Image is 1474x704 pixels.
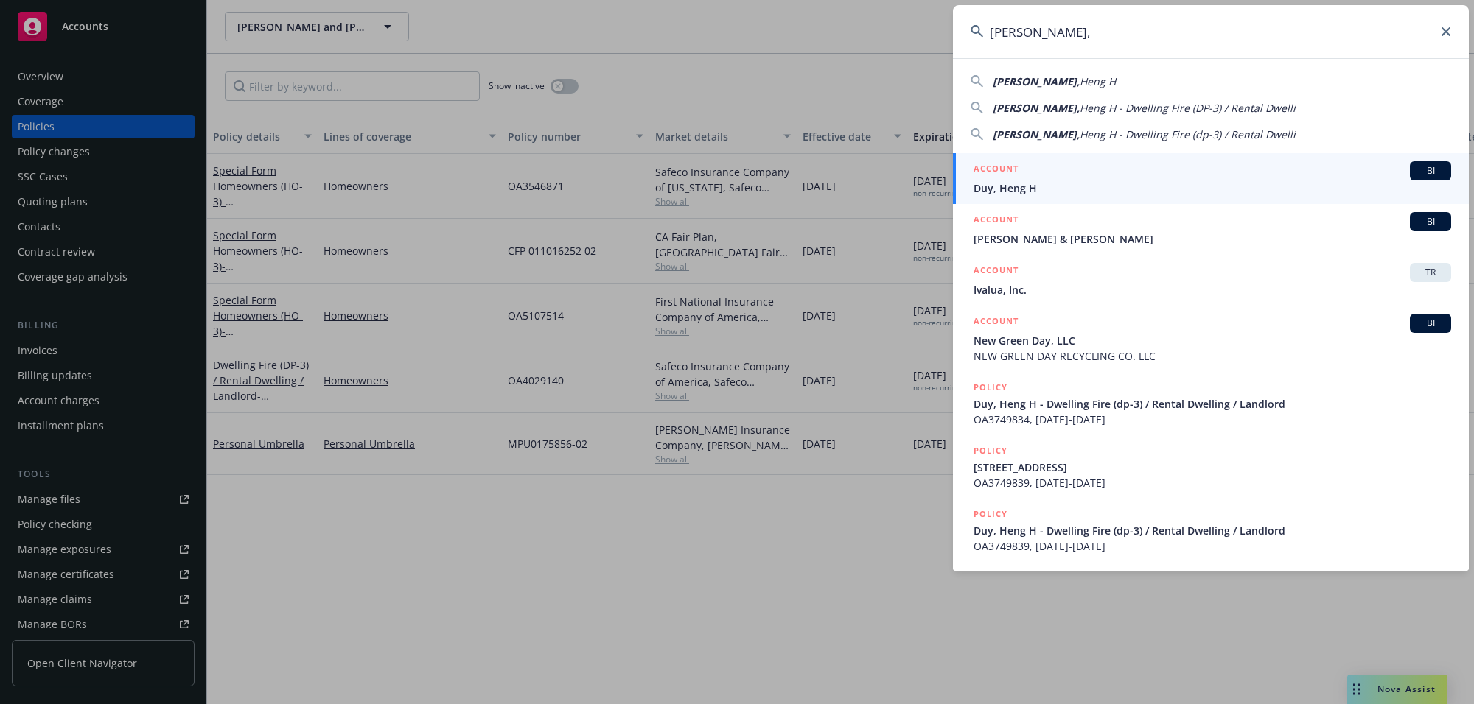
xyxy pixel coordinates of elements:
[974,348,1451,364] span: NEW GREEN DAY RECYCLING CO. LLC
[1080,127,1296,141] span: Heng H - Dwelling Fire (dp-3) / Rental Dwelli
[953,499,1469,562] a: POLICYDuy, Heng H - Dwelling Fire (dp-3) / Rental Dwelling / LandlordOA3749839, [DATE]-[DATE]
[953,255,1469,306] a: ACCOUNTTRIvalua, Inc.
[953,562,1469,625] a: POLICY
[974,570,1007,585] h5: POLICY
[953,204,1469,255] a: ACCOUNTBI[PERSON_NAME] & [PERSON_NAME]
[953,372,1469,435] a: POLICYDuy, Heng H - Dwelling Fire (dp-3) / Rental Dwelling / LandlordOA3749834, [DATE]-[DATE]
[974,412,1451,427] span: OA3749834, [DATE]-[DATE]
[974,443,1007,458] h5: POLICY
[1416,266,1445,279] span: TR
[974,460,1451,475] span: [STREET_ADDRESS]
[1080,101,1296,115] span: Heng H - Dwelling Fire (DP-3) / Rental Dwelli
[974,282,1451,298] span: Ivalua, Inc.
[1080,74,1116,88] span: Heng H
[974,396,1451,412] span: Duy, Heng H - Dwelling Fire (dp-3) / Rental Dwelling / Landlord
[953,435,1469,499] a: POLICY[STREET_ADDRESS]OA3749839, [DATE]-[DATE]
[974,180,1451,196] span: Duy, Heng H
[1416,317,1445,330] span: BI
[974,507,1007,521] h5: POLICY
[974,333,1451,348] span: New Green Day, LLC
[993,101,1080,115] span: [PERSON_NAME],
[974,161,1019,179] h5: ACCOUNT
[953,306,1469,372] a: ACCOUNTBINew Green Day, LLCNEW GREEN DAY RECYCLING CO. LLC
[1416,215,1445,228] span: BI
[953,153,1469,204] a: ACCOUNTBIDuy, Heng H
[993,74,1080,88] span: [PERSON_NAME],
[974,475,1451,490] span: OA3749839, [DATE]-[DATE]
[1416,164,1445,177] span: BI
[974,212,1019,230] h5: ACCOUNT
[993,127,1080,141] span: [PERSON_NAME],
[974,523,1451,538] span: Duy, Heng H - Dwelling Fire (dp-3) / Rental Dwelling / Landlord
[974,263,1019,281] h5: ACCOUNT
[974,380,1007,395] h5: POLICY
[974,231,1451,247] span: [PERSON_NAME] & [PERSON_NAME]
[974,538,1451,554] span: OA3749839, [DATE]-[DATE]
[953,5,1469,58] input: Search...
[974,314,1019,331] h5: ACCOUNT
